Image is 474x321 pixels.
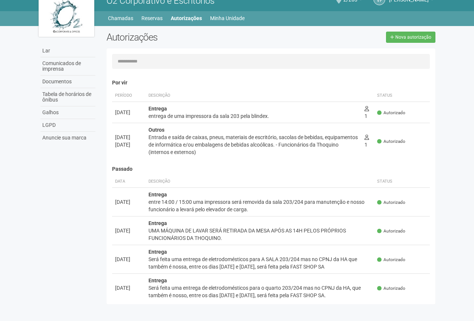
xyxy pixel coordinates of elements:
font: Documentos [42,78,72,84]
font: Autorizado [383,110,405,115]
font: [DATE] [115,256,130,262]
font: Por vir [112,80,127,86]
a: Nova autorização [386,32,435,43]
font: Será feita uma entrega de eletrodomésticos para o quarto 203/204 mas no CPNJ da HA, que também é ... [148,285,361,298]
font: Autorizações [171,15,202,21]
font: 1 [365,113,367,119]
font: [DATE] [115,142,130,148]
a: LGPD [40,119,95,132]
font: Entrega [148,106,167,112]
a: Autorizações [171,13,202,23]
font: [DATE] [115,109,130,115]
font: [DATE] [115,199,130,205]
font: Período [115,93,132,98]
a: Lar [40,45,95,57]
font: Chamadas [108,15,133,21]
font: Autorizações [107,32,157,43]
font: Nova autorização [395,35,431,40]
font: [DATE] [115,228,130,234]
a: Chamadas [108,13,133,23]
font: Data [115,179,125,184]
font: Minha Unidade [210,15,245,21]
a: Tabela de horários de ônibus [40,88,95,106]
font: entre 14:00 / 15:00 uma impressora será removida da sala 203/204 para manutenção e nosso funcioná... [148,199,365,212]
a: Minha Unidade [210,13,245,23]
font: Autorizado [383,200,405,205]
a: Galhos [40,106,95,119]
font: Descrição [148,179,170,184]
font: Galhos [42,109,59,115]
font: Tabela de horários de ônibus [42,91,91,103]
font: [DATE] [115,134,130,140]
font: [DATE] [115,285,130,291]
font: Outros [148,127,164,133]
a: Anuncie sua marca [40,132,95,144]
font: Status [377,179,392,184]
font: Autorizado [383,286,405,291]
font: Reservas [141,15,163,21]
font: Passado [112,166,133,172]
font: Lar [42,48,50,54]
font: Entrega [148,249,167,255]
a: Reservas [141,13,163,23]
font: entrega de uma impressora da sala 203 pela blindex. [148,113,269,119]
font: UMA MÁQUINA DE LAVAR SERÁ RETIRADA DA MESA APÓS AS 14H PELOS PRÓPRIOS FUNCIONÁRIOS DA THOQUINO. [148,228,346,241]
font: Entrada e saída de caixas, pneus, materiais de escritório, sacolas de bebidas, equipamentos de in... [148,134,358,155]
font: Autorizado [383,228,405,234]
font: Comunicados de imprensa [42,60,81,72]
font: Autorizado [383,139,405,144]
font: 1 [365,142,367,148]
font: Anuncie sua marca [42,135,86,141]
font: Entrega [148,277,167,283]
font: Entrega [148,192,167,198]
font: Descrição [148,93,170,98]
font: Entrega [148,220,167,226]
font: Status [377,93,392,98]
font: Autorizado [383,257,405,262]
font: LGPD [42,122,56,128]
a: Documentos [40,76,95,88]
a: Comunicados de imprensa [40,57,95,76]
font: Será feita uma entrega de eletrodomésticos para A SALA 203/204 mas no CPNJ da HA que também é nos... [148,256,357,270]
